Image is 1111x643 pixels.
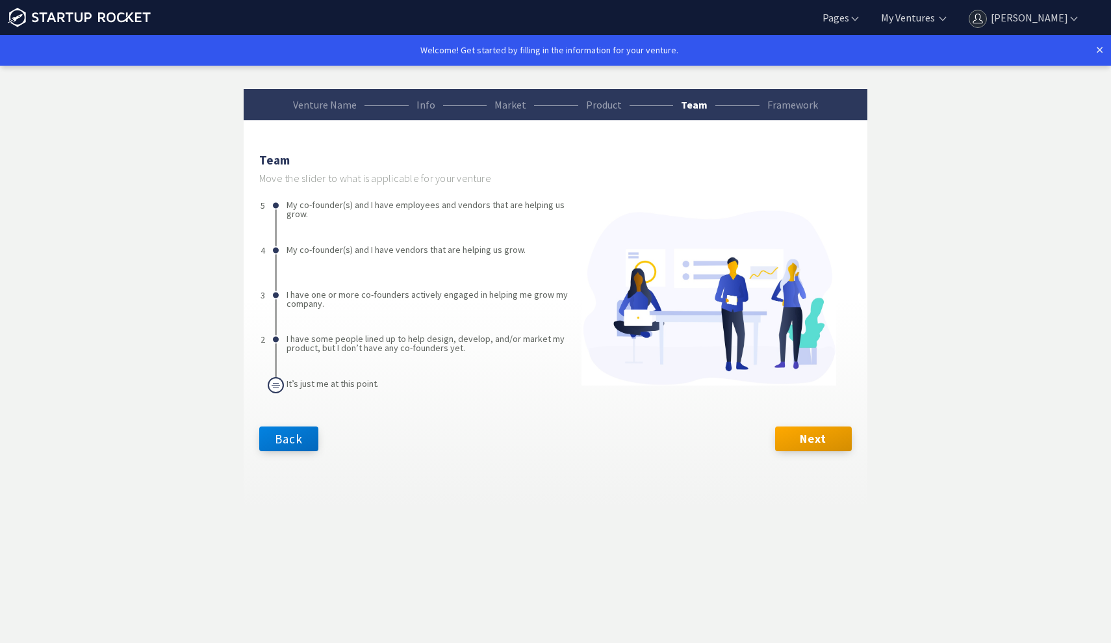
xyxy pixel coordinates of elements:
[287,379,379,418] li: It’s just me at this point.
[259,151,852,169] h2: Team
[1096,42,1103,57] a: ×
[767,99,818,110] div: Framework
[259,426,318,451] button: Back
[878,10,935,25] a: My Ventures
[494,99,526,110] div: Market
[416,99,435,110] div: Info
[420,44,678,56] span: Welcome! Get started by filling in the information for your venture.
[681,99,708,110] div: Team
[287,334,572,373] li: I have some people lined up to help design, develop, and/or market my product, but I don’t have a...
[287,245,526,284] li: My co-founder(s) and I have vendors that are helping us grow.
[293,99,357,110] div: Venture Name
[586,99,622,110] div: Product
[966,10,1080,25] a: [PERSON_NAME]
[775,426,852,451] button: Next
[820,10,861,25] a: Pages
[287,290,572,329] li: I have one or more co-founders actively engaged in helping me grow my company.
[581,210,836,386] img: teamScore
[287,200,572,239] li: My co-founder(s) and I have employees and vendors that are helping us grow.
[259,169,852,188] p: Move the slider to what is applicable for your venture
